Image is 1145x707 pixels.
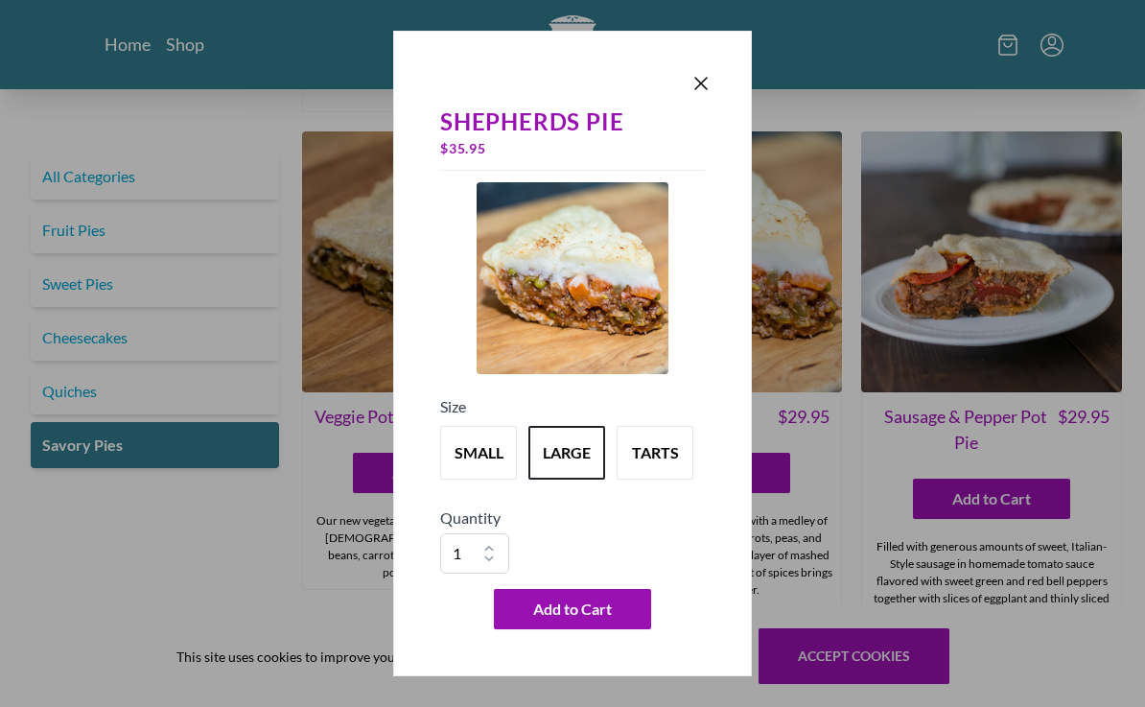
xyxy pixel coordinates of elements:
[477,182,668,374] img: Product Image
[440,395,705,418] h5: Size
[440,135,705,162] div: $ 35.95
[494,589,651,629] button: Add to Cart
[440,108,705,135] div: Shepherds Pie
[617,426,693,480] button: Variant Swatch
[528,426,605,480] button: Variant Swatch
[689,72,713,95] button: Close panel
[533,598,612,621] span: Add to Cart
[477,182,668,380] a: Product Image
[440,507,705,530] h5: Quantity
[440,426,517,480] button: Variant Swatch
